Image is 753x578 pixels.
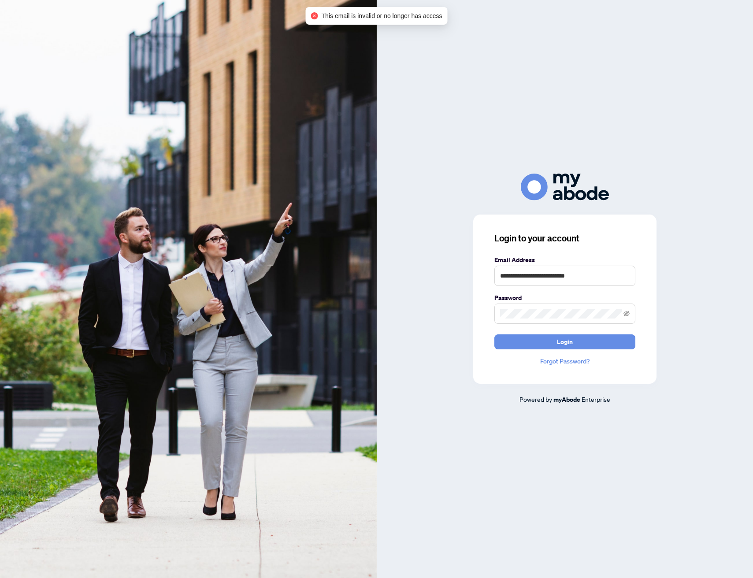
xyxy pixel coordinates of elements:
[494,293,635,303] label: Password
[519,395,552,403] span: Powered by
[623,311,630,317] span: eye-invisible
[311,12,318,19] span: close-circle
[557,335,573,349] span: Login
[494,356,635,366] a: Forgot Password?
[322,11,442,21] span: This email is invalid or no longer has access
[494,334,635,349] button: Login
[494,255,635,265] label: Email Address
[553,395,580,404] a: myAbode
[582,395,610,403] span: Enterprise
[521,174,609,200] img: ma-logo
[494,232,635,245] h3: Login to your account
